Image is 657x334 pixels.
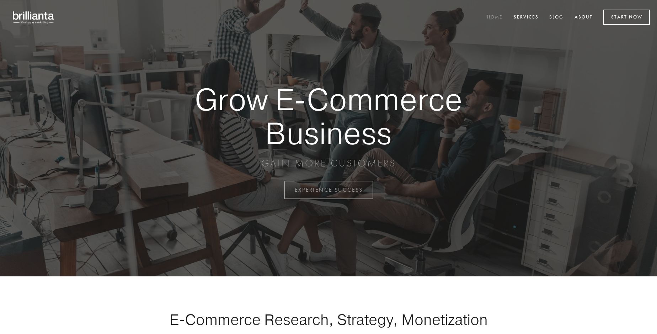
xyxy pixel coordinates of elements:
a: Home [482,12,507,23]
h1: E-Commerce Research, Strategy, Monetization [147,311,510,328]
a: Blog [545,12,568,23]
p: GAIN MORE CUSTOMERS [170,157,487,170]
img: brillianta - research, strategy, marketing [7,7,60,28]
strong: Grow E-Commerce Business [170,83,487,150]
a: Services [509,12,543,23]
a: EXPERIENCE SUCCESS [284,181,373,199]
a: Start Now [603,10,650,25]
a: About [570,12,597,23]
